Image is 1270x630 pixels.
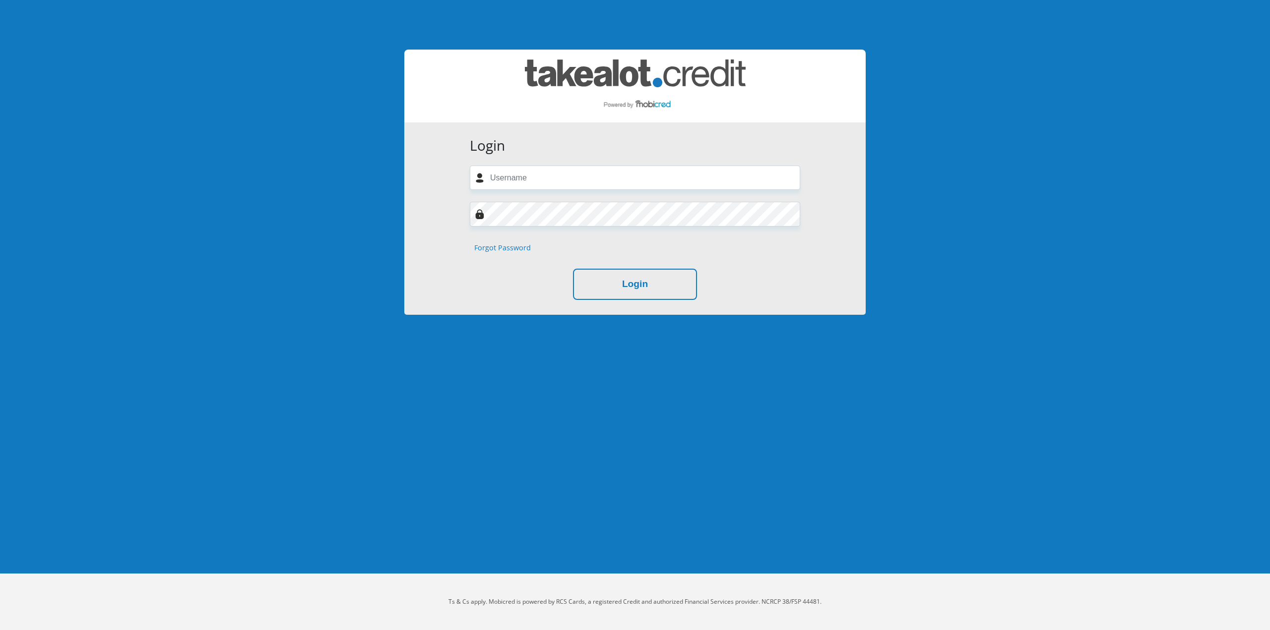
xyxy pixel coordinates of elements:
[475,209,485,219] img: Image
[474,242,531,253] a: Forgot Password
[525,59,746,113] img: takealot_credit logo
[470,137,800,154] h3: Login
[360,597,910,606] p: Ts & Cs apply. Mobicred is powered by RCS Cards, a registered Credit and authorized Financial Ser...
[573,269,697,300] button: Login
[470,166,800,190] input: Username
[475,173,485,183] img: user-icon image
